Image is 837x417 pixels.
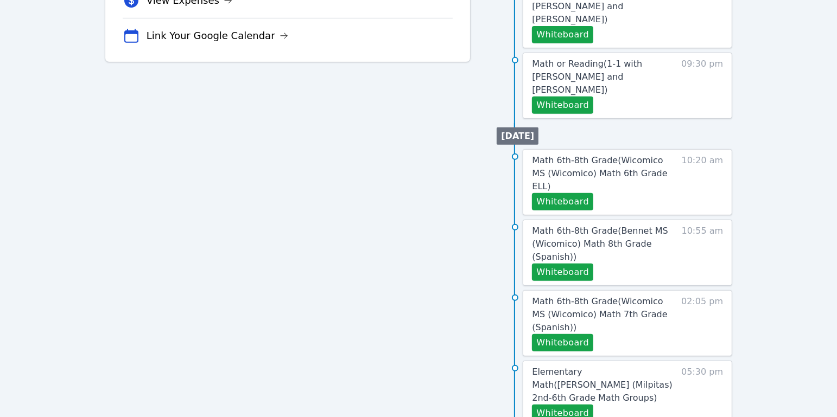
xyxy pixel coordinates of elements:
[532,295,675,334] a: Math 6th-8th Grade(Wicomico MS (Wicomico) Math 7th Grade (Spanish))
[682,224,724,281] span: 10:55 am
[532,365,675,405] a: Elementary Math([PERSON_NAME] (Milpitas) 2nd-6th Grade Math Groups)
[532,264,593,281] button: Whiteboard
[682,154,724,210] span: 10:20 am
[147,28,288,43] a: Link Your Google Calendar
[532,334,593,351] button: Whiteboard
[532,296,667,332] span: Math 6th-8th Grade ( Wicomico MS (Wicomico) Math 7th Grade (Spanish) )
[532,26,593,43] button: Whiteboard
[532,155,667,191] span: Math 6th-8th Grade ( Wicomico MS (Wicomico) Math 6th Grade ELL )
[497,127,538,145] li: [DATE]
[532,224,675,264] a: Math 6th-8th Grade(Bennet MS (Wicomico) Math 8th Grade (Spanish))
[532,226,668,262] span: Math 6th-8th Grade ( Bennet MS (Wicomico) Math 8th Grade (Spanish) )
[532,367,672,403] span: Elementary Math ( [PERSON_NAME] (Milpitas) 2nd-6th Grade Math Groups )
[532,193,593,210] button: Whiteboard
[681,57,723,114] span: 09:30 pm
[532,154,675,193] a: Math 6th-8th Grade(Wicomico MS (Wicomico) Math 6th Grade ELL)
[532,97,593,114] button: Whiteboard
[532,57,675,97] a: Math or Reading(1-1 with [PERSON_NAME] and [PERSON_NAME])
[532,59,642,95] span: Math or Reading ( 1-1 with [PERSON_NAME] and [PERSON_NAME] )
[681,295,723,351] span: 02:05 pm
